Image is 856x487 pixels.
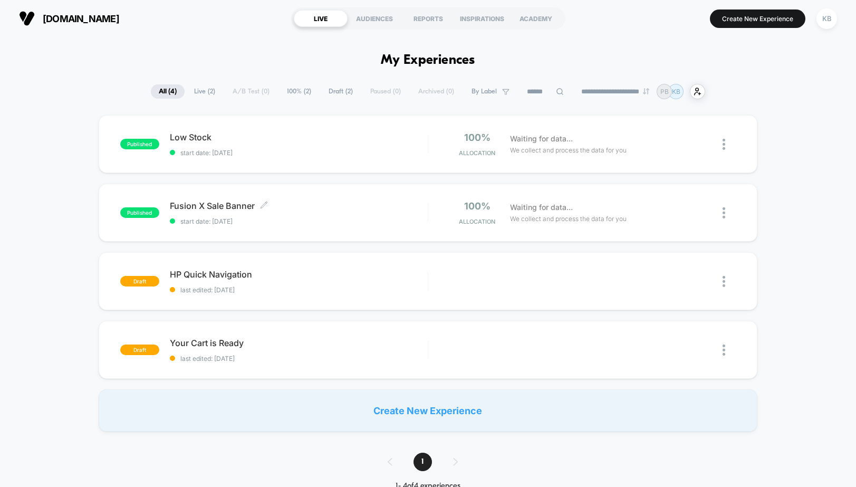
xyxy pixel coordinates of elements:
span: start date: [DATE] [170,217,428,225]
button: Create New Experience [710,9,805,28]
span: Fusion X Sale Banner [170,200,428,211]
img: close [723,345,725,356]
span: Draft ( 2 ) [321,84,361,99]
img: close [723,276,725,287]
span: 1 [413,453,432,471]
span: [DOMAIN_NAME] [43,13,119,24]
span: draft [120,345,159,355]
div: ACADEMY [509,10,563,27]
span: Waiting for data... [510,202,573,213]
span: Waiting for data... [510,133,573,145]
div: AUDIENCES [348,10,401,27]
span: We collect and process the data for you [510,145,627,155]
div: Create New Experience [99,389,758,432]
span: Your Cart is Ready [170,338,428,348]
span: draft [120,276,159,287]
span: We collect and process the data for you [510,214,627,224]
div: REPORTS [401,10,455,27]
button: [DOMAIN_NAME] [16,10,122,27]
div: LIVE [294,10,348,27]
span: All ( 4 ) [151,84,185,99]
span: Allocation [459,218,495,225]
span: HP Quick Navigation [170,269,428,280]
span: last edited: [DATE] [170,286,428,294]
button: KB [813,8,840,30]
img: Visually logo [19,11,35,26]
span: Live ( 2 ) [186,84,223,99]
span: 100% [464,200,490,212]
div: KB [816,8,837,29]
p: KB [672,88,680,96]
p: PB [660,88,669,96]
img: close [723,207,725,218]
span: Low Stock [170,132,428,142]
span: 100% ( 2 ) [279,84,319,99]
h1: My Experiences [381,53,475,68]
img: end [643,88,649,94]
div: INSPIRATIONS [455,10,509,27]
span: last edited: [DATE] [170,355,428,362]
img: close [723,139,725,150]
span: 100% [464,132,490,143]
span: published [120,139,159,149]
span: Allocation [459,149,495,157]
span: published [120,207,159,218]
span: start date: [DATE] [170,149,428,157]
span: By Label [472,88,497,96]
